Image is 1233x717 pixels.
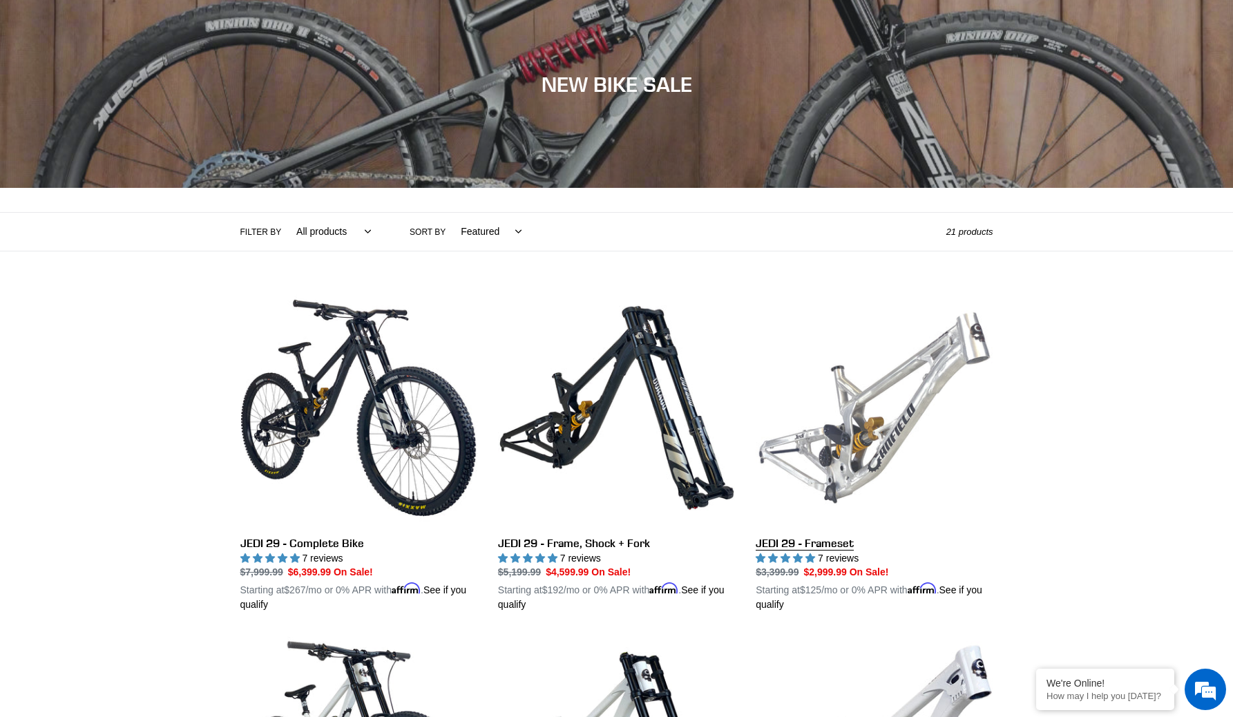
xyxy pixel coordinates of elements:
[44,69,79,104] img: d_696896380_company_1647369064580_696896380
[240,226,282,238] label: Filter by
[946,227,993,237] span: 21 products
[80,174,191,314] span: We're online!
[1046,691,1164,701] p: How may I help you today?
[542,72,692,97] span: NEW BIKE SALE
[15,76,36,97] div: Navigation go back
[410,226,446,238] label: Sort by
[1046,678,1164,689] div: We're Online!
[227,7,260,40] div: Minimize live chat window
[7,377,263,426] textarea: Type your message and hit 'Enter'
[93,77,253,95] div: Chat with us now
